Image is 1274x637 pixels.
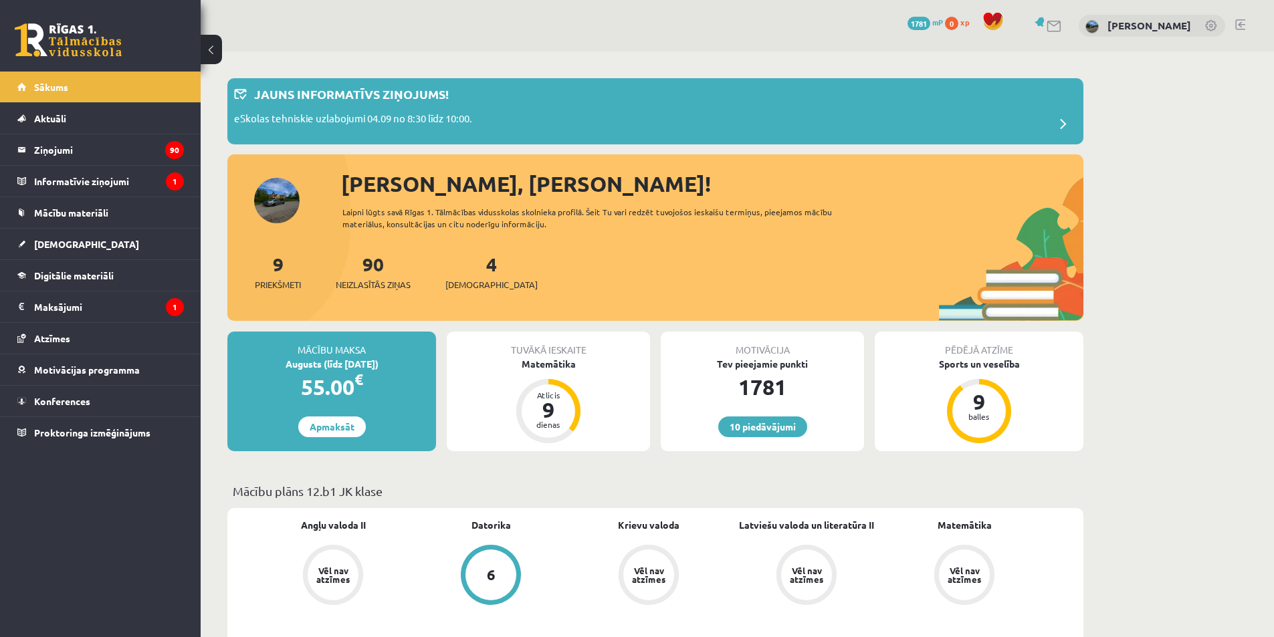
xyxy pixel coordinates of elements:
a: [DEMOGRAPHIC_DATA] [17,229,184,259]
span: Proktoringa izmēģinājums [34,426,150,438]
legend: Informatīvie ziņojumi [34,166,184,197]
a: Atzīmes [17,323,184,354]
a: Krievu valoda [618,518,679,532]
div: balles [959,412,999,420]
div: Motivācija [661,332,864,357]
div: 55.00 [227,371,436,403]
a: 0 xp [945,17,976,27]
div: Laipni lūgts savā Rīgas 1. Tālmācības vidusskolas skolnieka profilā. Šeit Tu vari redzēt tuvojošo... [342,206,856,230]
p: eSkolas tehniskie uzlabojumi 04.09 no 8:30 līdz 10:00. [234,111,472,130]
legend: Ziņojumi [34,134,184,165]
span: Mācību materiāli [34,207,108,219]
a: Sports un veselība 9 balles [875,357,1083,445]
div: Vēl nav atzīmes [946,566,983,584]
a: Rīgas 1. Tālmācības vidusskola [15,23,122,57]
div: 1781 [661,371,864,403]
span: € [354,370,363,389]
span: [DEMOGRAPHIC_DATA] [445,278,538,291]
a: Proktoringa izmēģinājums [17,417,184,448]
a: [PERSON_NAME] [1107,19,1191,32]
div: Vēl nav atzīmes [314,566,352,584]
a: Jauns informatīvs ziņojums! eSkolas tehniskie uzlabojumi 04.09 no 8:30 līdz 10:00. [234,85,1077,138]
div: Pēdējā atzīme [875,332,1083,357]
span: Aktuāli [34,112,66,124]
div: 9 [528,399,568,420]
span: Motivācijas programma [34,364,140,376]
div: Vēl nav atzīmes [788,566,825,584]
a: Datorika [471,518,511,532]
a: Sākums [17,72,184,102]
div: 9 [959,391,999,412]
a: Matemātika [938,518,992,532]
span: [DEMOGRAPHIC_DATA] [34,238,139,250]
a: Apmaksāt [298,416,366,437]
span: 1781 [908,17,930,30]
span: mP [932,17,943,27]
p: Mācību plāns 12.b1 JK klase [233,482,1078,500]
a: Informatīvie ziņojumi1 [17,166,184,197]
a: 1781 mP [908,17,943,27]
a: Digitālie materiāli [17,260,184,291]
div: Mācību maksa [227,332,436,357]
legend: Maksājumi [34,291,184,322]
span: Neizlasītās ziņas [336,278,411,291]
div: Vēl nav atzīmes [630,566,667,584]
a: Konferences [17,386,184,416]
i: 90 [165,141,184,159]
p: Jauns informatīvs ziņojums! [254,85,449,103]
a: Vēl nav atzīmes [254,545,412,608]
a: Ziņojumi90 [17,134,184,165]
a: Motivācijas programma [17,354,184,385]
a: Angļu valoda II [301,518,366,532]
img: Markuss Bogrecs [1085,20,1099,33]
span: xp [960,17,969,27]
a: Aktuāli [17,103,184,134]
a: 10 piedāvājumi [718,416,807,437]
a: Maksājumi1 [17,291,184,322]
a: 90Neizlasītās ziņas [336,252,411,291]
span: Sākums [34,81,68,93]
a: Vēl nav atzīmes [728,545,885,608]
a: Matemātika Atlicis 9 dienas [447,357,650,445]
a: Vēl nav atzīmes [570,545,728,608]
a: 9Priekšmeti [255,252,301,291]
div: Matemātika [447,357,650,371]
span: Konferences [34,395,90,407]
div: 6 [487,567,496,582]
div: [PERSON_NAME], [PERSON_NAME]! [341,168,1083,200]
span: Atzīmes [34,332,70,344]
div: Sports un veselība [875,357,1083,371]
div: Atlicis [528,391,568,399]
div: Augusts (līdz [DATE]) [227,357,436,371]
i: 1 [166,298,184,316]
span: Digitālie materiāli [34,269,114,281]
span: 0 [945,17,958,30]
a: Latviešu valoda un literatūra II [739,518,874,532]
span: Priekšmeti [255,278,301,291]
div: dienas [528,420,568,428]
i: 1 [166,172,184,190]
a: Mācību materiāli [17,197,184,228]
a: 6 [412,545,570,608]
div: Tev pieejamie punkti [661,357,864,371]
a: 4[DEMOGRAPHIC_DATA] [445,252,538,291]
div: Tuvākā ieskaite [447,332,650,357]
a: Vēl nav atzīmes [885,545,1043,608]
